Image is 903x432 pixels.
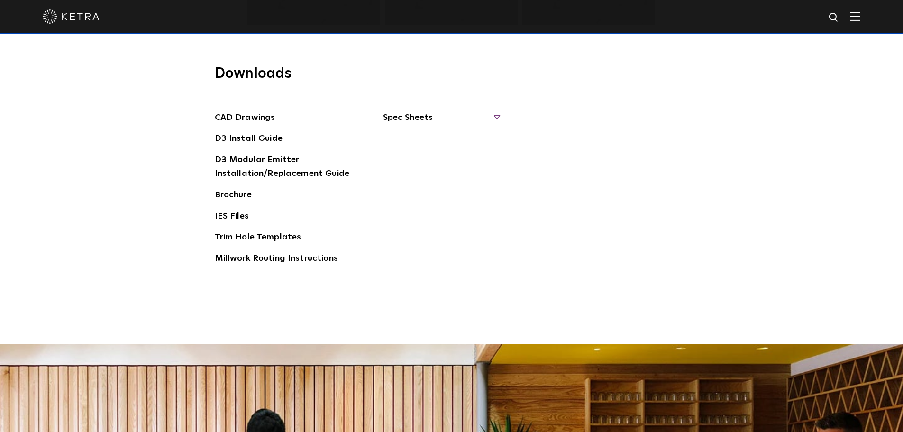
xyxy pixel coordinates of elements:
[215,252,338,267] a: Millwork Routing Instructions
[828,12,840,24] img: search icon
[850,12,860,21] img: Hamburger%20Nav.svg
[215,188,252,203] a: Brochure
[215,153,357,182] a: D3 Modular Emitter Installation/Replacement Guide
[383,111,499,132] span: Spec Sheets
[215,111,275,126] a: CAD Drawings
[215,230,301,246] a: Trim Hole Templates
[43,9,100,24] img: ketra-logo-2019-white
[215,210,249,225] a: IES Files
[215,64,689,89] h3: Downloads
[215,132,283,147] a: D3 Install Guide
